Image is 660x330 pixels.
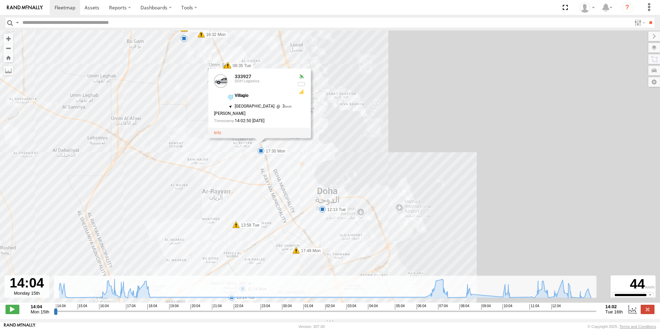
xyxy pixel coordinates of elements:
[147,304,157,310] span: 18:04
[282,304,292,310] span: 00:04
[14,18,20,28] label: Search Query
[6,305,19,314] label: Play/Stop
[395,304,405,310] span: 05:04
[236,222,261,228] label: 13:58 Tue
[235,74,251,79] a: 333927
[214,130,221,135] a: View Asset Details
[212,304,222,310] span: 21:04
[648,77,660,87] label: Map Settings
[588,324,656,329] div: © Copyright 2025 -
[577,2,597,13] div: Dinel Dineshan
[632,18,647,28] label: Search Filter Options
[99,304,109,310] span: 16:04
[235,104,274,109] span: [GEOGRAPHIC_DATA]
[438,304,448,310] span: 07:04
[235,93,292,98] div: Villagio
[325,304,335,310] span: 02:04
[261,304,270,310] span: 23:04
[303,304,313,310] span: 01:04
[297,89,305,94] div: GSM Signal = 3
[459,304,469,310] span: 08:04
[274,104,292,109] span: 3
[181,35,187,42] div: 7
[530,304,539,310] span: 11:04
[214,112,292,116] div: [PERSON_NAME]
[481,304,491,310] span: 09:04
[4,323,36,330] a: Visit our Website
[299,324,325,329] div: Version: 307.00
[261,148,288,154] label: 17:30 Mon
[622,2,633,13] i: ?
[214,74,228,88] a: View Asset Details
[620,324,656,329] a: Terms and Conditions
[3,43,13,53] button: Zoom out
[641,305,654,314] label: Close
[612,276,654,292] div: 44
[503,304,512,310] span: 10:04
[234,304,243,310] span: 22:04
[31,304,49,309] strong: 14:04
[322,207,348,213] label: 12:13 Tue
[368,304,378,310] span: 04:04
[31,309,49,314] span: Mon 15th Sep 2025
[169,304,179,310] span: 19:04
[605,309,623,314] span: Tue 16th Sep 2025
[235,80,292,84] div: DOH Logistics
[605,304,623,309] strong: 14:02
[297,74,305,80] div: Valid GPS Fix
[297,82,305,87] div: No battery health information received from this device.
[3,53,13,62] button: Zoom Home
[191,304,200,310] span: 20:04
[201,31,228,38] label: 16:32 Mon
[78,304,87,310] span: 15:04
[56,304,66,310] span: 14:04
[214,119,292,123] div: Date/time of location update
[417,304,426,310] span: 06:04
[228,63,253,69] label: 08:35 Tue
[3,66,13,75] label: Measure
[3,34,13,43] button: Zoom in
[551,304,561,310] span: 12:04
[7,5,43,10] img: rand-logo.svg
[126,304,136,310] span: 17:04
[347,304,356,310] span: 03:04
[296,248,323,254] label: 17:49 Mon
